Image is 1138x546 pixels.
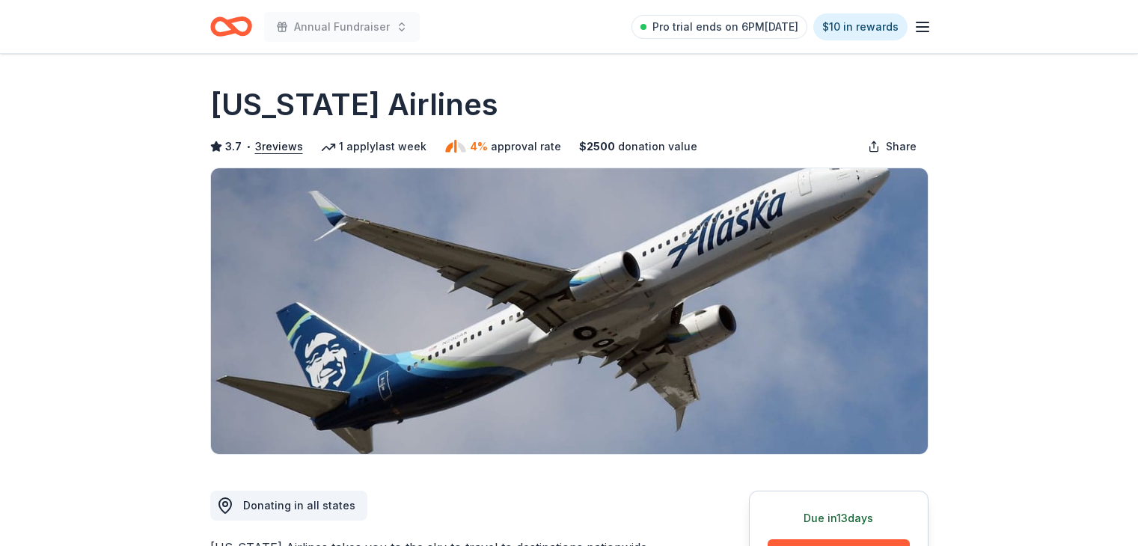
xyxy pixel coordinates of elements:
[813,13,908,40] a: $10 in rewards
[211,168,928,454] img: Image for Alaska Airlines
[631,15,807,39] a: Pro trial ends on 6PM[DATE]
[321,138,426,156] div: 1 apply last week
[225,138,242,156] span: 3.7
[264,12,420,42] button: Annual Fundraiser
[768,509,910,527] div: Due in 13 days
[210,9,252,44] a: Home
[491,138,561,156] span: approval rate
[856,132,929,162] button: Share
[243,499,355,512] span: Donating in all states
[652,18,798,36] span: Pro trial ends on 6PM[DATE]
[618,138,697,156] span: donation value
[886,138,917,156] span: Share
[294,18,390,36] span: Annual Fundraiser
[245,141,251,153] span: •
[255,138,303,156] button: 3reviews
[210,84,498,126] h1: [US_STATE] Airlines
[470,138,488,156] span: 4%
[579,138,615,156] span: $ 2500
